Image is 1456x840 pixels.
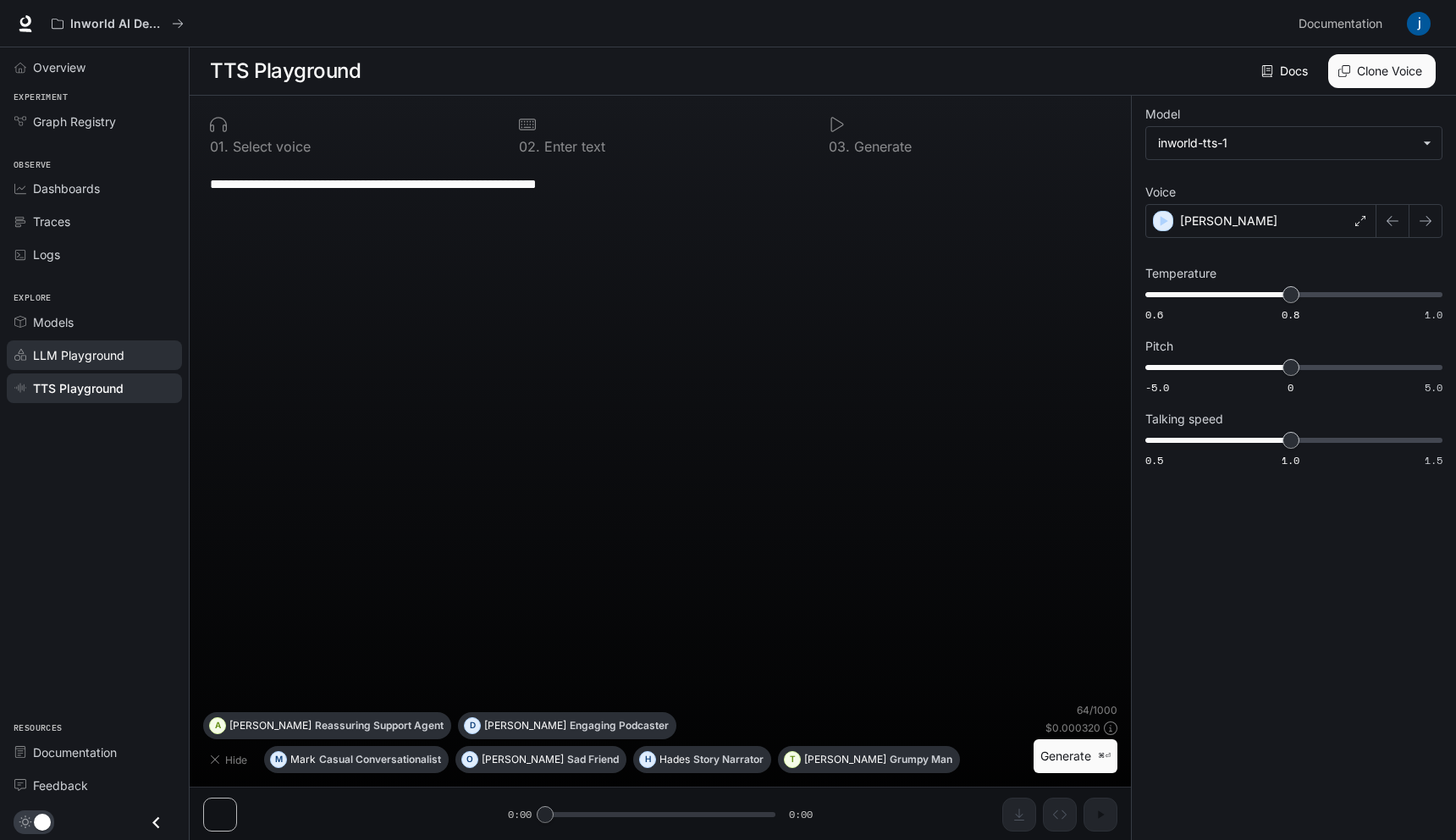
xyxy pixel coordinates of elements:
div: D [465,712,480,739]
p: Model [1145,108,1180,120]
button: Generate⌘⏎ [1034,739,1117,774]
button: D[PERSON_NAME]Engaging Podcaster [458,712,676,739]
a: Docs [1258,54,1315,88]
a: Traces [7,207,182,236]
span: 0 [1288,380,1293,395]
p: [PERSON_NAME] [1180,213,1277,229]
div: M [271,746,286,773]
span: Models [33,313,74,331]
div: H [640,746,655,773]
span: LLM Playground [33,346,124,364]
a: Documentation [7,738,182,767]
p: Enter text [540,140,605,153]
span: Traces [33,213,70,230]
p: Casual Conversationalist [319,754,441,765]
p: Reassuring Support Agent [315,721,444,731]
p: Talking speed [1145,413,1223,425]
button: Clone Voice [1328,54,1436,88]
a: LLM Playground [7,340,182,370]
button: Hide [203,746,257,773]
span: Feedback [33,776,88,794]
span: Documentation [33,743,117,761]
p: Engaging Podcaster [570,721,669,731]
div: T [785,746,800,773]
button: O[PERSON_NAME]Sad Friend [455,746,626,773]
button: A[PERSON_NAME]Reassuring Support Agent [203,712,451,739]
p: 0 2 . [519,140,540,153]
p: 0 1 . [210,140,229,153]
p: [PERSON_NAME] [229,721,312,731]
button: Close drawer [137,805,175,840]
p: Inworld AI Demos [70,17,165,31]
p: [PERSON_NAME] [484,721,566,731]
span: 0.8 [1282,307,1299,322]
span: 1.5 [1425,453,1442,467]
p: Sad Friend [567,754,619,765]
p: Grumpy Man [890,754,952,765]
img: User avatar [1407,12,1431,36]
p: 0 3 . [829,140,850,153]
p: 64 / 1000 [1077,703,1117,717]
a: Overview [7,52,182,82]
p: Generate [850,140,912,153]
a: Models [7,307,182,337]
p: Mark [290,754,316,765]
a: Graph Registry [7,107,182,136]
a: TTS Playground [7,373,182,403]
div: A [210,712,225,739]
div: inworld-tts-1 [1158,135,1415,152]
button: T[PERSON_NAME]Grumpy Man [778,746,960,773]
span: Dashboards [33,180,100,197]
span: Overview [33,58,85,76]
a: Documentation [1292,7,1395,41]
span: Graph Registry [33,113,116,130]
span: -5.0 [1145,380,1169,395]
span: Logs [33,246,60,263]
p: Pitch [1145,340,1173,352]
div: inworld-tts-1 [1146,127,1442,159]
span: 5.0 [1425,380,1442,395]
span: 1.0 [1282,453,1299,467]
button: MMarkCasual Conversationalist [264,746,449,773]
p: Story Narrator [693,754,764,765]
a: Logs [7,240,182,269]
span: Dark mode toggle [34,812,51,831]
p: [PERSON_NAME] [804,754,886,765]
p: Select voice [229,140,311,153]
button: HHadesStory Narrator [633,746,771,773]
p: ⌘⏎ [1098,751,1111,761]
div: O [462,746,477,773]
span: 1.0 [1425,307,1442,322]
p: [PERSON_NAME] [482,754,564,765]
span: Documentation [1299,14,1382,35]
p: Hades [659,754,690,765]
p: Voice [1145,186,1176,198]
button: All workspaces [44,7,191,41]
a: Dashboards [7,174,182,203]
button: User avatar [1402,7,1436,41]
span: 0.6 [1145,307,1163,322]
a: Feedback [7,771,182,800]
h1: TTS Playground [210,54,361,88]
p: $ 0.000320 [1045,721,1100,735]
p: Temperature [1145,268,1216,279]
span: TTS Playground [33,379,124,397]
span: 0.5 [1145,453,1163,467]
